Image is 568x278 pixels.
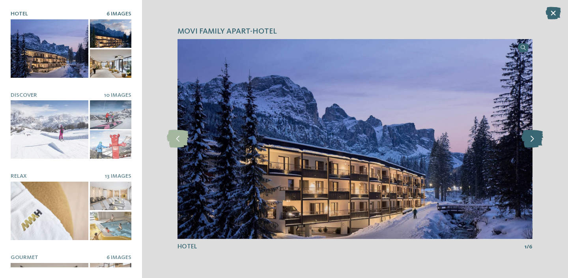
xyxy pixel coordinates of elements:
span: Discover [11,92,37,98]
span: / [527,243,529,251]
span: Gourmet [11,255,38,260]
span: Hotel [11,11,28,17]
span: 6 Images [106,255,131,260]
span: 10 Images [104,92,131,98]
span: Movi Family Apart-Hotel [177,26,277,38]
span: 6 Images [106,11,131,17]
img: Movi Family Apart-Hotel [177,39,532,239]
span: Hotel [177,244,197,250]
span: 1 [525,243,527,251]
span: 6 [529,243,532,251]
span: Relax [11,173,27,179]
span: 13 Images [105,173,131,179]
